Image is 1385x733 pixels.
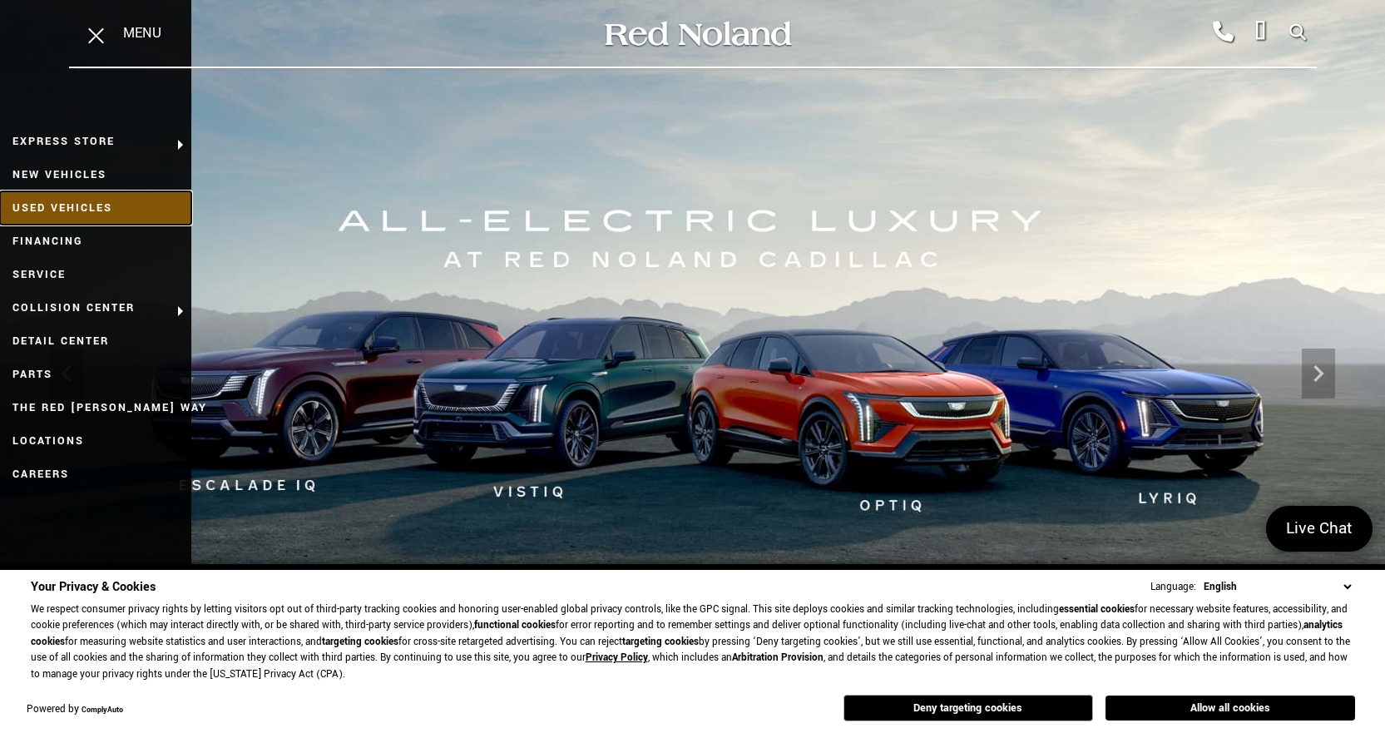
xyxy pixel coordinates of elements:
[1302,349,1335,399] div: Next
[31,578,156,596] span: Your Privacy & Cookies
[1150,582,1196,592] div: Language:
[31,618,1343,649] strong: analytics cookies
[1266,506,1373,552] a: Live Chat
[601,19,793,48] img: Red Noland Auto Group
[843,695,1093,721] button: Deny targeting cookies
[622,635,699,649] strong: targeting cookies
[1278,518,1361,540] span: Live Chat
[1059,602,1135,617] strong: essential cookies
[322,635,398,649] strong: targeting cookies
[31,602,1355,683] p: We respect consumer privacy rights by letting visitors opt out of third-party tracking cookies an...
[1200,578,1355,596] select: Language Select
[586,651,648,665] a: Privacy Policy
[1106,696,1355,721] button: Allow all cookies
[732,651,824,665] strong: Arbitration Provision
[27,705,123,716] div: Powered by
[82,705,123,716] a: ComplyAuto
[474,618,556,632] strong: functional cookies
